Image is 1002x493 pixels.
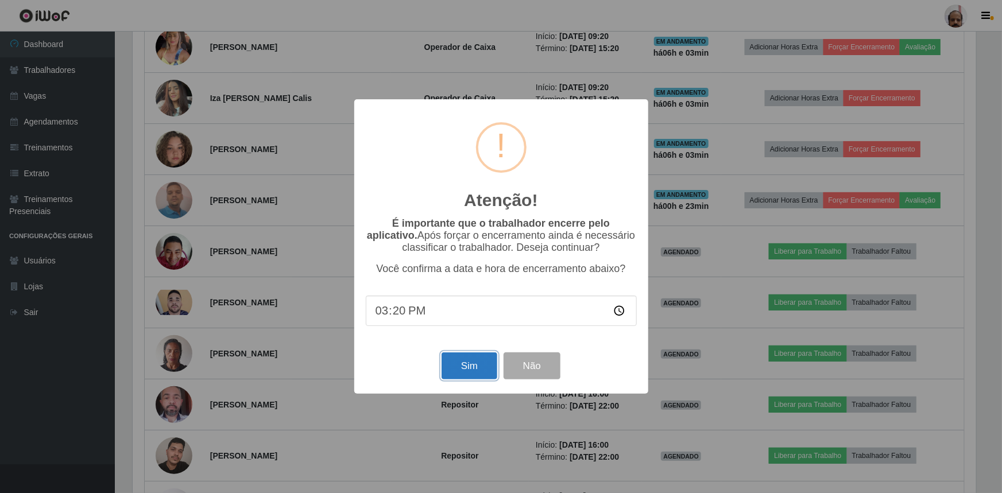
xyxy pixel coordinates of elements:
p: Após forçar o encerramento ainda é necessário classificar o trabalhador. Deseja continuar? [366,218,637,254]
button: Sim [442,352,497,379]
b: É importante que o trabalhador encerre pelo aplicativo. [367,218,610,241]
p: Você confirma a data e hora de encerramento abaixo? [366,263,637,275]
h2: Atenção! [464,190,537,211]
button: Não [504,352,560,379]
